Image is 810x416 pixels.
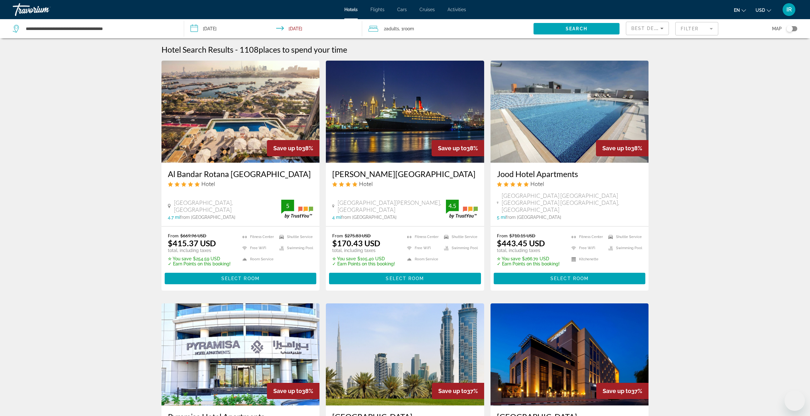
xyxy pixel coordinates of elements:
span: from [GEOGRAPHIC_DATA] [341,215,397,220]
span: From [168,233,179,238]
p: ✓ Earn Points on this booking! [332,261,395,266]
span: Adults [386,26,399,31]
span: Select Room [386,276,424,281]
img: Hotel image [326,61,484,163]
img: Hotel image [326,303,484,405]
span: Save up to [273,145,302,152]
span: 4 mi [332,215,341,220]
div: 37% [596,383,649,399]
span: from [GEOGRAPHIC_DATA] [506,215,561,220]
div: 4.5 [446,202,459,210]
a: Hotel image [491,61,649,163]
span: places to spend your time [259,45,347,54]
span: , 1 [399,24,414,33]
span: ✮ You save [497,256,520,261]
span: From [332,233,343,238]
p: ✓ Earn Points on this booking! [497,261,560,266]
button: Check-in date: Nov 13, 2025 Check-out date: Nov 15, 2025 [184,19,362,38]
img: Hotel image [161,303,320,405]
button: Select Room [165,273,317,284]
div: 38% [596,140,649,156]
mat-select: Sort by [631,25,663,32]
span: Cruises [419,7,435,12]
span: Save up to [273,388,302,394]
a: Jood Hotel Apartments [497,169,642,179]
p: total, including taxes [497,248,560,253]
li: Swimming Pool [605,244,642,252]
ins: $415.37 USD [168,238,216,248]
p: total, including taxes [168,248,231,253]
del: $275.83 USD [345,233,371,238]
li: Fitness Center [568,233,605,241]
span: from [GEOGRAPHIC_DATA] [180,215,235,220]
span: ✮ You save [168,256,191,261]
span: ✮ You save [332,256,356,261]
p: $266.70 USD [497,256,560,261]
li: Shuttle Service [605,233,642,241]
h2: 1108 [240,45,347,54]
ins: $443.45 USD [497,238,545,248]
span: [GEOGRAPHIC_DATA][PERSON_NAME], [GEOGRAPHIC_DATA] [338,199,446,213]
li: Swimming Pool [276,244,313,252]
li: Fitness Center [239,233,276,241]
span: Select Room [550,276,589,281]
img: trustyou-badge.svg [446,200,478,219]
span: 2 [384,24,399,33]
button: Travelers: 2 adults, 0 children [362,19,534,38]
a: Cars [397,7,407,12]
a: Select Room [165,274,317,281]
a: Al Bandar Rotana [GEOGRAPHIC_DATA] [168,169,313,179]
li: Swimming Pool [441,244,478,252]
div: 4 star Hotel [332,180,478,187]
li: Kitchenette [568,255,605,263]
a: Activities [448,7,466,12]
span: en [734,8,740,13]
div: 5 [281,202,294,210]
p: $254.59 USD [168,256,231,261]
button: Change language [734,5,746,15]
span: Search [566,26,587,31]
button: Change currency [756,5,771,15]
div: 38% [267,383,319,399]
span: 4.7 mi [168,215,180,220]
span: From [497,233,508,238]
div: 38% [432,140,484,156]
a: Hotels [344,7,358,12]
span: Hotel [530,180,544,187]
ins: $170.43 USD [332,238,380,248]
span: 5 mi [497,215,506,220]
div: 37% [432,383,484,399]
li: Free WiFi [404,244,441,252]
div: 38% [267,140,319,156]
a: Flights [370,7,384,12]
del: $710.15 USD [509,233,535,238]
button: Select Room [329,273,481,284]
li: Room Service [239,255,276,263]
a: [PERSON_NAME][GEOGRAPHIC_DATA] [332,169,478,179]
span: [GEOGRAPHIC_DATA] [GEOGRAPHIC_DATA] [GEOGRAPHIC_DATA] [GEOGRAPHIC_DATA], [GEOGRAPHIC_DATA] [502,192,642,213]
img: Hotel image [491,303,649,405]
iframe: Button to launch messaging window [785,390,805,411]
p: ✓ Earn Points on this booking! [168,261,231,266]
div: 5 star Hotel [168,180,313,187]
img: trustyou-badge.svg [281,200,313,219]
del: $669.96 USD [180,233,206,238]
a: Travorium [13,1,76,18]
li: Room Service [404,255,441,263]
a: Select Room [329,274,481,281]
li: Free WiFi [568,244,605,252]
p: $105.40 USD [332,256,395,261]
span: Best Deals [631,26,664,31]
h1: Hotel Search Results [161,45,233,54]
img: Hotel image [161,61,320,163]
li: Shuttle Service [276,233,313,241]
